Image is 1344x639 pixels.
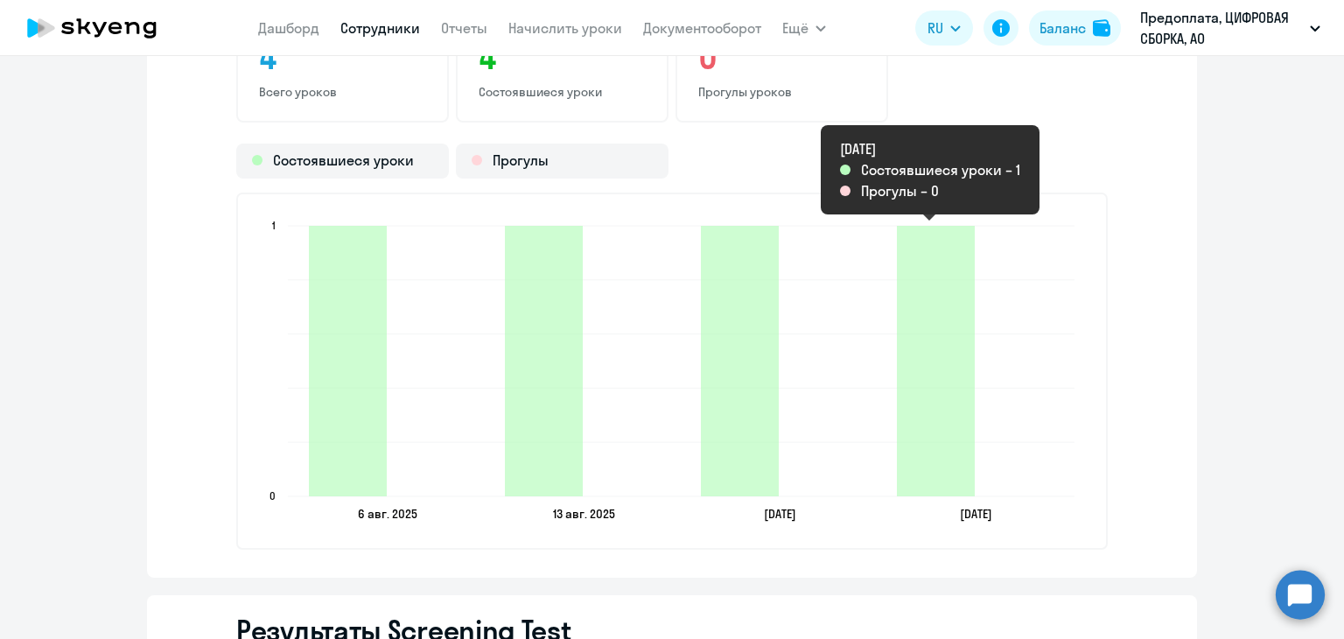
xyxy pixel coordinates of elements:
span: Ещё [782,18,808,39]
text: 1 [272,219,276,232]
h3: 0 [698,35,865,77]
a: Дашборд [258,19,319,37]
path: 2025-08-19T21:00:00.000Z Состоявшиеся уроки 1 [701,226,779,496]
path: 2025-08-26T21:00:00.000Z Состоявшиеся уроки 1 [897,226,975,496]
p: Всего уроков [259,84,426,100]
p: Предоплата, ЦИФРОВАЯ СБОРКА, АО [1140,7,1303,49]
a: Начислить уроки [508,19,622,37]
div: Прогулы [456,144,668,179]
text: 0 [269,489,276,502]
button: RU [915,11,973,46]
div: Баланс [1039,18,1086,39]
span: RU [927,18,943,39]
text: [DATE] [764,506,796,522]
button: Предоплата, ЦИФРОВАЯ СБОРКА, АО [1131,7,1329,49]
button: Балансbalance [1029,11,1121,46]
h3: 4 [259,35,426,77]
div: Состоявшиеся уроки [236,144,449,179]
a: Документооборот [643,19,761,37]
img: balance [1093,19,1110,37]
text: 13 авг. 2025 [553,506,615,522]
p: Прогулы уроков [698,84,865,100]
text: [DATE] [960,506,992,522]
button: Ещё [782,11,826,46]
a: Отчеты [441,19,487,37]
path: 2025-08-12T21:00:00.000Z Состоявшиеся уроки 1 [505,226,583,496]
text: 6 авг. 2025 [358,506,417,522]
p: Состоявшиеся уроки [479,84,646,100]
h3: 4 [479,35,646,77]
path: 2025-08-05T21:00:00.000Z Состоявшиеся уроки 1 [309,226,387,496]
a: Сотрудники [340,19,420,37]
